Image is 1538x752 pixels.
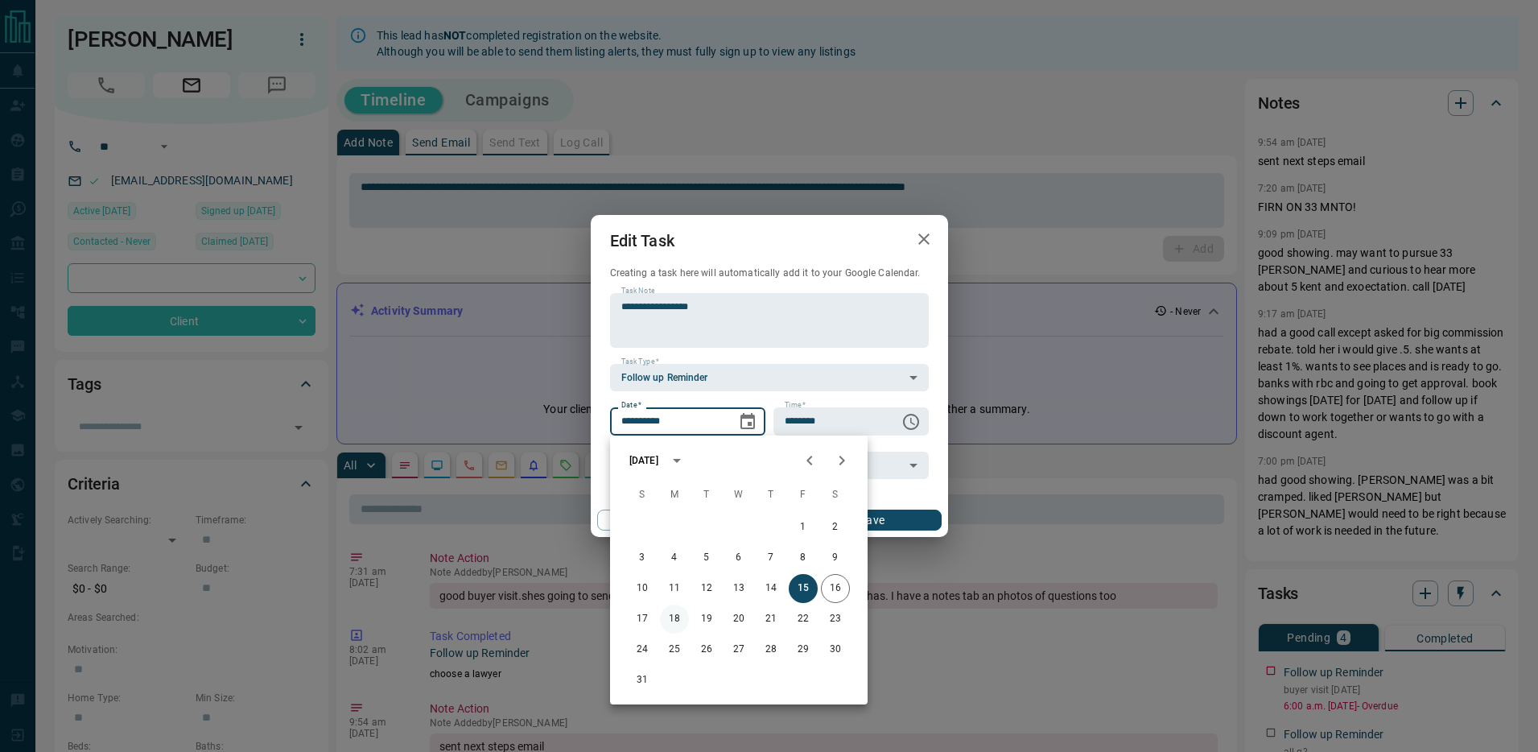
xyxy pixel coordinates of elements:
[628,666,657,695] button: 31
[757,479,785,511] span: Thursday
[794,444,826,477] button: Previous month
[628,543,657,572] button: 3
[628,479,657,511] span: Sunday
[757,605,785,634] button: 21
[591,215,694,267] h2: Edit Task
[660,635,689,664] button: 25
[757,543,785,572] button: 7
[789,635,818,664] button: 29
[724,574,753,603] button: 13
[692,605,721,634] button: 19
[692,479,721,511] span: Tuesday
[789,605,818,634] button: 22
[821,479,850,511] span: Saturday
[692,635,721,664] button: 26
[692,574,721,603] button: 12
[724,605,753,634] button: 20
[628,605,657,634] button: 17
[628,635,657,664] button: 24
[789,574,818,603] button: 15
[621,400,641,411] label: Date
[803,510,941,531] button: Save
[663,447,691,474] button: calendar view is open, switch to year view
[821,543,850,572] button: 9
[621,357,659,367] label: Task Type
[724,479,753,511] span: Wednesday
[610,364,929,391] div: Follow up Reminder
[724,543,753,572] button: 6
[629,453,658,468] div: [DATE]
[821,513,850,542] button: 2
[757,635,785,664] button: 28
[785,400,806,411] label: Time
[628,574,657,603] button: 10
[660,574,689,603] button: 11
[724,635,753,664] button: 27
[610,267,929,280] p: Creating a task here will automatically add it to your Google Calendar.
[821,635,850,664] button: 30
[789,543,818,572] button: 8
[826,444,858,477] button: Next month
[732,406,764,438] button: Choose date, selected date is Aug 15, 2025
[621,286,654,296] label: Task Note
[660,543,689,572] button: 4
[895,406,927,438] button: Choose time, selected time is 6:00 AM
[821,605,850,634] button: 23
[789,513,818,542] button: 1
[660,605,689,634] button: 18
[821,574,850,603] button: 16
[692,543,721,572] button: 5
[789,479,818,511] span: Friday
[757,574,785,603] button: 14
[597,510,735,531] button: Cancel
[660,479,689,511] span: Monday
